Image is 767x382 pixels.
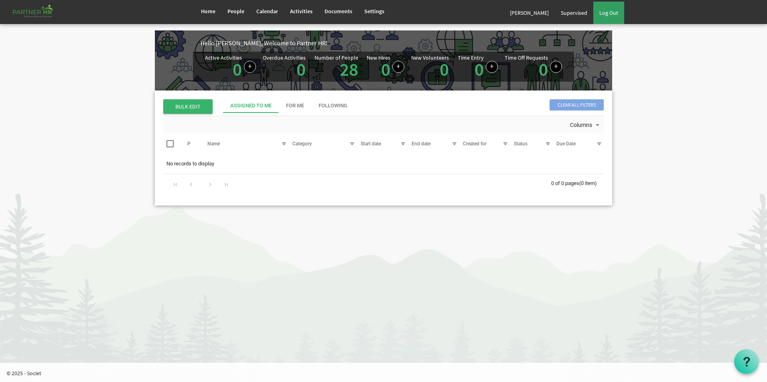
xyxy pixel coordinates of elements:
div: Go to previous page [186,178,197,189]
a: Create a new time off request [550,61,562,73]
td: No records to display [163,156,604,171]
div: Active Activities [205,55,242,60]
span: Name [207,141,220,147]
button: Columns [568,120,603,131]
a: Log Out [593,2,624,24]
span: 0 of 0 pages [551,180,579,186]
div: Hello [PERSON_NAME], Welcome to Partner HR! [201,38,612,48]
a: [PERSON_NAME] [504,2,555,24]
p: © 2025 - Societ [6,369,767,377]
div: Total number of active people in Partner HR [315,55,360,78]
span: P [187,141,191,147]
span: Calendar [256,8,278,15]
div: Activities assigned to you for which the Due Date is passed [263,55,308,78]
a: Supervised [555,2,593,24]
span: Home [201,8,215,15]
div: Number of active Activities in Partner HR [205,55,256,78]
span: Category [292,141,312,147]
span: Clear all filters [550,99,604,111]
span: Status [514,141,528,147]
span: Columns [569,120,593,130]
div: Overdue Activities [263,55,306,60]
a: 0 [296,58,306,80]
a: 28 [340,58,358,80]
a: Add new person to Partner HR [392,61,404,73]
a: 0 [539,58,548,80]
span: End date [412,141,430,147]
div: Number of Time Entries [458,55,498,78]
a: 0 [440,58,449,80]
div: Number of People [315,55,358,60]
div: tab-header [223,99,664,113]
div: Go to last page [221,178,231,189]
div: New Volunteers [411,55,449,60]
div: Volunteer hired in the last 7 days [411,55,451,78]
a: Log hours [486,61,498,73]
div: New Hires [367,55,390,60]
div: People hired in the last 7 days [367,55,404,78]
div: Number of active time off requests [505,55,562,78]
a: 0 [233,58,242,80]
span: (0 item) [579,180,597,186]
div: Time Entry [458,55,484,60]
span: Start date [361,141,381,147]
div: Following [319,102,347,110]
div: Assigned To Me [230,102,272,110]
span: Supervised [561,9,587,16]
span: Activities [290,8,312,15]
div: Time Off Requests [505,55,548,60]
div: Columns [568,116,603,133]
div: Go to first page [170,178,181,189]
div: Go to next page [205,178,216,189]
span: Settings [364,8,384,15]
a: Create a new Activity [244,61,256,73]
span: Due Date [556,141,576,147]
span: BULK EDIT [163,99,213,114]
span: Created for [463,141,487,147]
div: For Me [286,102,304,110]
div: 0 of 0 pages (0 item) [551,174,604,191]
span: People [227,8,244,15]
a: 0 [475,58,484,80]
span: Documents [325,8,352,15]
a: 0 [381,58,390,80]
